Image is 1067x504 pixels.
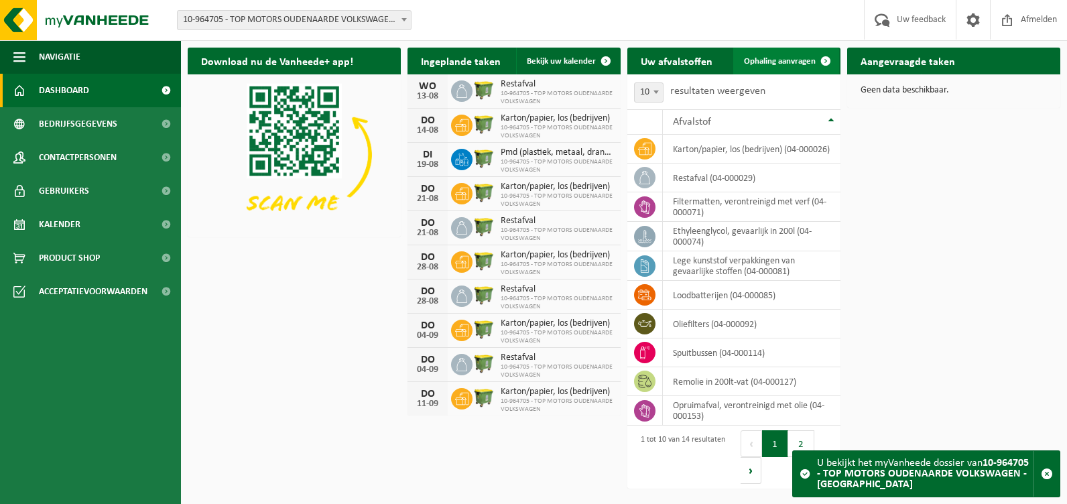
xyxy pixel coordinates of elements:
span: Afvalstof [673,117,711,127]
span: 10-964705 - TOP MOTORS OUDENAARDE VOLKSWAGEN [501,158,614,174]
div: 19-08 [414,160,441,170]
span: Product Shop [39,241,100,275]
span: 10-964705 - TOP MOTORS OUDENAARDE VOLKSWAGEN [501,261,614,277]
span: Ophaling aanvragen [744,57,816,66]
span: Pmd (plastiek, metaal, drankkartons) (bedrijven) [501,147,614,158]
div: 1 tot 10 van 14 resultaten [634,429,725,485]
div: 21-08 [414,194,441,204]
div: 04-09 [414,331,441,340]
img: WB-1100-HPE-GN-50 [473,283,495,306]
img: WB-1100-HPE-GN-50 [473,249,495,272]
div: 13-08 [414,92,441,101]
img: WB-1100-HPE-GN-50 [473,386,495,409]
div: DO [414,286,441,297]
h2: Ingeplande taken [407,48,514,74]
a: Bekijk uw kalender [516,48,619,74]
span: 10-964705 - TOP MOTORS OUDENAARDE VOLKSWAGEN [501,295,614,311]
td: remolie in 200lt-vat (04-000127) [663,367,840,396]
td: opruimafval, verontreinigd met olie (04-000153) [663,396,840,426]
div: 11-09 [414,399,441,409]
button: 2 [788,430,814,457]
span: Karton/papier, los (bedrijven) [501,113,614,124]
img: Download de VHEPlus App [188,74,401,235]
span: 10-964705 - TOP MOTORS OUDENAARDE VOLKSWAGEN [501,397,614,414]
td: lege kunststof verpakkingen van gevaarlijke stoffen (04-000081) [663,251,840,281]
img: WB-1100-HPE-GN-50 [473,318,495,340]
span: Karton/papier, los (bedrijven) [501,387,614,397]
span: Restafval [501,216,614,227]
span: Restafval [501,353,614,363]
div: DI [414,149,441,160]
p: Geen data beschikbaar. [861,86,1047,95]
span: Bedrijfsgegevens [39,107,117,141]
img: WB-1100-HPE-GN-50 [473,181,495,204]
label: resultaten weergeven [670,86,765,97]
td: restafval (04-000029) [663,164,840,192]
h2: Aangevraagde taken [847,48,968,74]
span: 10-964705 - TOP MOTORS OUDENAARDE VOLKSWAGEN [501,227,614,243]
td: oliefilters (04-000092) [663,310,840,338]
span: Restafval [501,79,614,90]
span: Acceptatievoorwaarden [39,275,147,308]
h2: Download nu de Vanheede+ app! [188,48,367,74]
img: WB-1100-HPE-GN-50 [473,147,495,170]
span: 10 [635,83,663,102]
div: DO [414,115,441,126]
span: Karton/papier, los (bedrijven) [501,182,614,192]
span: 10-964705 - TOP MOTORS OUDENAARDE VOLKSWAGEN - OUDENAARDE [178,11,411,29]
span: Kalender [39,208,80,241]
span: 10-964705 - TOP MOTORS OUDENAARDE VOLKSWAGEN [501,363,614,379]
span: Karton/papier, los (bedrijven) [501,318,614,329]
span: 10-964705 - TOP MOTORS OUDENAARDE VOLKSWAGEN [501,329,614,345]
button: 1 [762,430,788,457]
td: ethyleenglycol, gevaarlijk in 200l (04-000074) [663,222,840,251]
span: Karton/papier, los (bedrijven) [501,250,614,261]
div: 28-08 [414,297,441,306]
td: karton/papier, los (bedrijven) (04-000026) [663,135,840,164]
div: 21-08 [414,229,441,238]
img: WB-1100-HPE-GN-50 [473,215,495,238]
div: 14-08 [414,126,441,135]
td: loodbatterijen (04-000085) [663,281,840,310]
div: DO [414,252,441,263]
span: 10-964705 - TOP MOTORS OUDENAARDE VOLKSWAGEN [501,90,614,106]
img: WB-1100-HPE-GN-50 [473,352,495,375]
span: Contactpersonen [39,141,117,174]
div: 04-09 [414,365,441,375]
div: DO [414,320,441,331]
span: Dashboard [39,74,89,107]
button: Previous [741,430,762,457]
span: Gebruikers [39,174,89,208]
td: filtermatten, verontreinigd met verf (04-000071) [663,192,840,222]
div: DO [414,184,441,194]
div: DO [414,218,441,229]
span: Bekijk uw kalender [527,57,596,66]
span: 10-964705 - TOP MOTORS OUDENAARDE VOLKSWAGEN - OUDENAARDE [177,10,412,30]
strong: 10-964705 - TOP MOTORS OUDENAARDE VOLKSWAGEN - [GEOGRAPHIC_DATA] [817,458,1029,490]
div: U bekijkt het myVanheede dossier van [817,451,1033,497]
div: DO [414,355,441,365]
img: WB-1100-HPE-GN-50 [473,113,495,135]
img: WB-1100-HPE-GN-50 [473,78,495,101]
div: WO [414,81,441,92]
a: Ophaling aanvragen [733,48,839,74]
h2: Uw afvalstoffen [627,48,726,74]
span: 10-964705 - TOP MOTORS OUDENAARDE VOLKSWAGEN [501,192,614,208]
span: Restafval [501,284,614,295]
td: spuitbussen (04-000114) [663,338,840,367]
span: 10-964705 - TOP MOTORS OUDENAARDE VOLKSWAGEN [501,124,614,140]
div: 28-08 [414,263,441,272]
button: Next [741,457,761,484]
span: Navigatie [39,40,80,74]
div: DO [414,389,441,399]
span: 10 [634,82,664,103]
